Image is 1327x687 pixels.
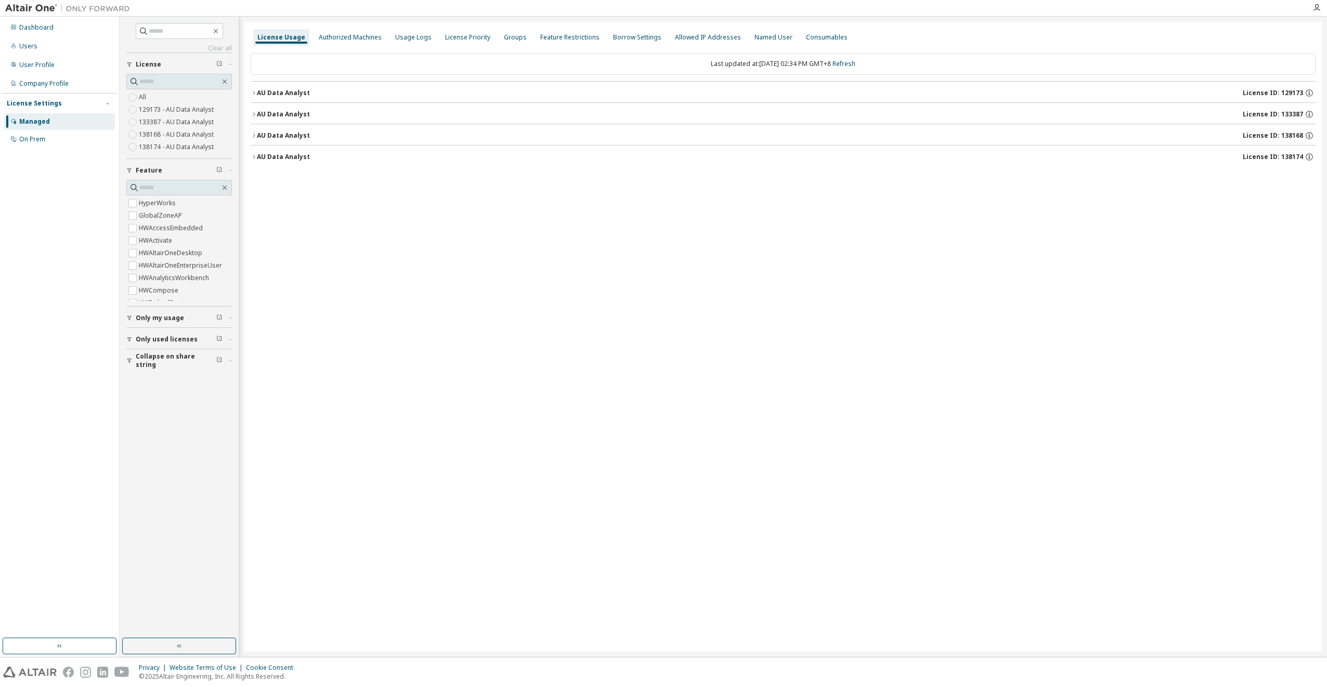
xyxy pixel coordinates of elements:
[216,60,223,69] span: Clear filter
[139,272,211,284] label: HWAnalyticsWorkbench
[319,33,382,42] div: Authorized Machines
[139,222,205,234] label: HWAccessEmbedded
[19,23,54,32] div: Dashboard
[257,33,305,42] div: License Usage
[126,159,232,182] button: Feature
[139,116,216,128] label: 133387 - AU Data Analyst
[216,356,223,365] span: Clear filter
[80,667,91,678] img: instagram.svg
[1243,89,1303,97] span: License ID: 129173
[1243,153,1303,161] span: License ID: 138174
[216,166,223,175] span: Clear filter
[7,99,62,108] div: License Settings
[5,3,135,14] img: Altair One
[19,135,45,143] div: On Prem
[19,61,55,69] div: User Profile
[3,667,57,678] img: altair_logo.svg
[1243,131,1303,140] span: License ID: 138168
[251,124,1316,147] button: AU Data AnalystLicense ID: 138168
[257,89,310,97] div: AU Data Analyst
[216,335,223,343] span: Clear filter
[806,33,848,42] div: Consumables
[613,33,661,42] div: Borrow Settings
[540,33,600,42] div: Feature Restrictions
[216,314,223,322] span: Clear filter
[136,314,184,322] span: Only my usage
[139,664,170,672] div: Privacy
[251,146,1316,168] button: AU Data AnalystLicense ID: 138174
[445,33,490,42] div: License Priority
[126,349,232,372] button: Collapse on share string
[136,352,216,369] span: Collapse on share string
[136,166,162,175] span: Feature
[257,110,310,118] div: AU Data Analyst
[504,33,527,42] div: Groups
[19,117,50,126] div: Managed
[139,128,216,141] label: 138168 - AU Data Analyst
[139,197,178,209] label: HyperWorks
[139,91,148,103] label: All
[114,667,129,678] img: youtube.svg
[251,82,1316,104] button: AU Data AnalystLicense ID: 129173
[139,209,184,222] label: GlobalZoneAP
[19,42,37,50] div: Users
[126,328,232,351] button: Only used licenses
[126,307,232,329] button: Only my usage
[139,234,174,247] label: HWActivate
[139,259,224,272] label: HWAltairOneEnterpriseUser
[139,141,216,153] label: 138174 - AU Data Analyst
[136,335,198,343] span: Only used licenses
[251,53,1316,75] div: Last updated at: [DATE] 02:34 PM GMT+8
[170,664,246,672] div: Website Terms of Use
[257,131,310,140] div: AU Data Analyst
[126,53,232,76] button: License
[246,664,300,672] div: Cookie Consent
[675,33,741,42] div: Allowed IP Addresses
[139,284,180,297] label: HWCompose
[19,80,69,88] div: Company Profile
[139,247,204,259] label: HWAltairOneDesktop
[126,44,232,52] a: Clear all
[136,60,161,69] span: License
[139,103,216,116] label: 129173 - AU Data Analyst
[754,33,792,42] div: Named User
[97,667,108,678] img: linkedin.svg
[257,153,310,161] div: AU Data Analyst
[139,672,300,681] p: © 2025 Altair Engineering, Inc. All Rights Reserved.
[395,33,432,42] div: Usage Logs
[832,59,855,68] a: Refresh
[251,103,1316,126] button: AU Data AnalystLicense ID: 133387
[1243,110,1303,118] span: License ID: 133387
[139,297,188,309] label: HWEmbedBasic
[63,667,74,678] img: facebook.svg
